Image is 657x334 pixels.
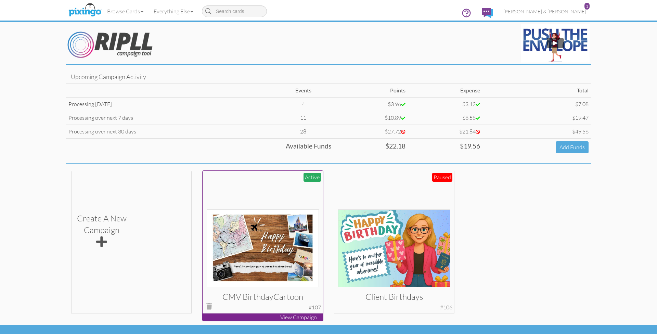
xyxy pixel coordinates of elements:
div: 1 [584,3,590,10]
td: Events [273,84,334,98]
a: [PERSON_NAME] & [PERSON_NAME] 1 [498,3,591,20]
td: $3.12 [408,98,483,111]
h3: Client Birthdays [343,292,446,301]
td: 4 [273,98,334,111]
h4: Upcoming Campaign Activity [71,74,586,80]
img: 130797-1-1745513376666-6cfb9f74296cbb99-qa.jpg [338,209,451,287]
td: $21.84 [408,125,483,138]
td: $7.08 [483,98,591,111]
a: Browse Cards [102,3,149,20]
div: Create a new Campaign [77,213,127,249]
td: Points [334,84,409,98]
td: $8.58 [408,111,483,125]
td: 11 [273,111,334,125]
img: 130550-1-1744857190991-3c6ef7a76f64bf25-qa.jpg [207,209,319,287]
td: Available Funds [66,138,334,156]
img: Ripll_Logo.png [67,31,153,59]
td: 28 [273,125,334,138]
td: $19.47 [483,111,591,125]
td: $49.56 [483,125,591,138]
input: Search cards [202,5,267,17]
td: $22.18 [334,138,409,156]
h3: CMV BirthdayCartoon [212,292,314,301]
img: comments.svg [482,8,493,18]
td: Processing over next 7 days [66,111,273,125]
div: #107 [309,304,321,311]
td: $10.89 [334,111,409,125]
div: #106 [440,304,452,311]
img: pixingo logo [67,2,103,19]
a: Everything Else [149,3,198,20]
p: View Campaign [203,313,323,321]
div: Active [304,173,321,182]
td: Processing [DATE] [66,98,273,111]
td: $3.96 [334,98,409,111]
a: Add Funds [556,141,589,153]
td: Expense [408,84,483,98]
td: $27.72 [334,125,409,138]
td: Processing over next 30 days [66,125,273,138]
span: [PERSON_NAME] & [PERSON_NAME] [503,9,586,14]
img: maxresdefault.jpg [521,24,590,63]
td: $19.56 [408,138,483,156]
td: Total [483,84,591,98]
div: Paused [432,173,452,182]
